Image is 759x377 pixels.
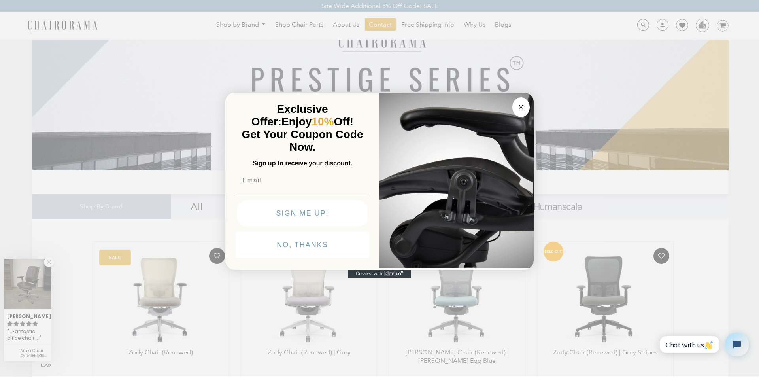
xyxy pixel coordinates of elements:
[348,269,411,278] a: Created with Klaviyo - opens in a new tab
[236,232,369,258] button: NO, THANKS
[242,128,363,153] span: Get Your Coupon Code Now.
[237,200,368,226] button: SIGN ME UP!
[512,97,530,117] button: Close dialog
[312,116,334,128] span: 10%
[281,116,353,128] span: Enjoy Off!
[236,172,369,188] input: Email
[653,326,755,363] iframe: Tidio Chat
[251,103,328,128] span: Exclusive Offer:
[253,160,352,167] span: Sign up to receive your discount.
[379,91,534,268] img: 92d77583-a095-41f6-84e7-858462e0427a.jpeg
